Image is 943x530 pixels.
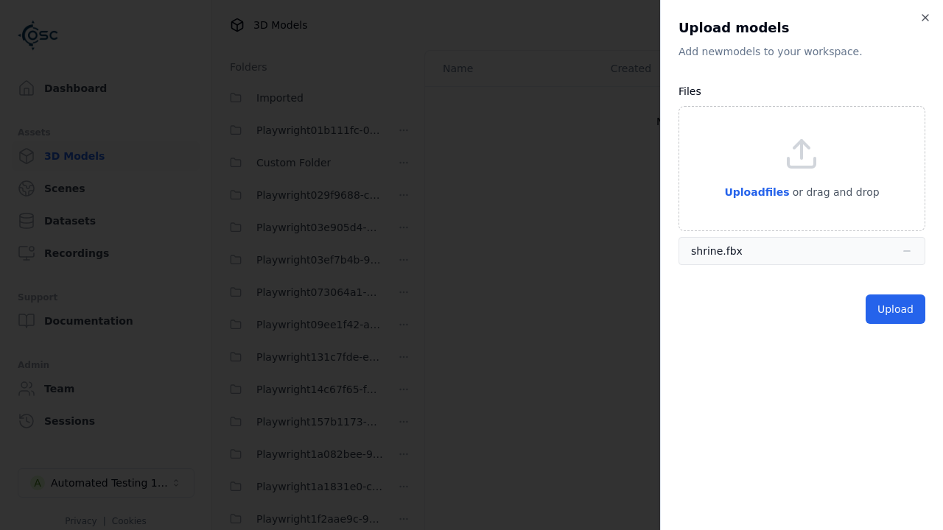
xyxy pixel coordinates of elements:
[679,18,925,38] h2: Upload models
[679,44,925,59] p: Add new model s to your workspace.
[790,183,880,201] p: or drag and drop
[866,294,925,324] button: Upload
[691,244,743,258] div: shrine.fbx
[679,85,701,97] label: Files
[724,186,789,198] span: Upload files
